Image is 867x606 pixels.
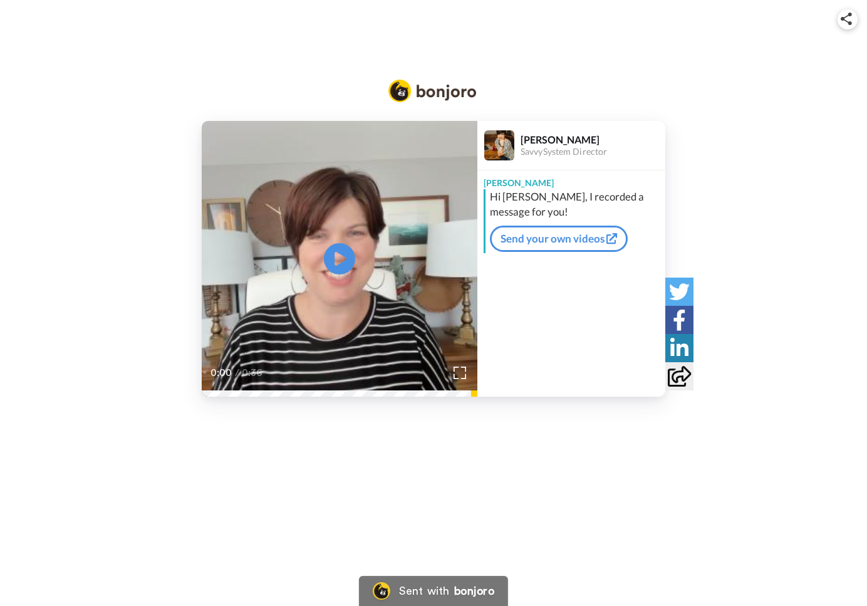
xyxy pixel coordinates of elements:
img: Bonjoro Logo [388,80,476,102]
div: SavvySystem Director [521,147,665,157]
img: Full screen [454,367,466,379]
div: [PERSON_NAME] [521,133,665,145]
div: Hi [PERSON_NAME], I recorded a message for you! [490,189,662,219]
span: 0:36 [242,365,264,380]
span: 0:00 [210,365,232,380]
span: / [235,365,239,380]
a: Send your own videos [490,226,628,252]
div: [PERSON_NAME] [477,170,665,189]
img: Profile Image [484,130,514,160]
img: ic_share.svg [841,13,852,25]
